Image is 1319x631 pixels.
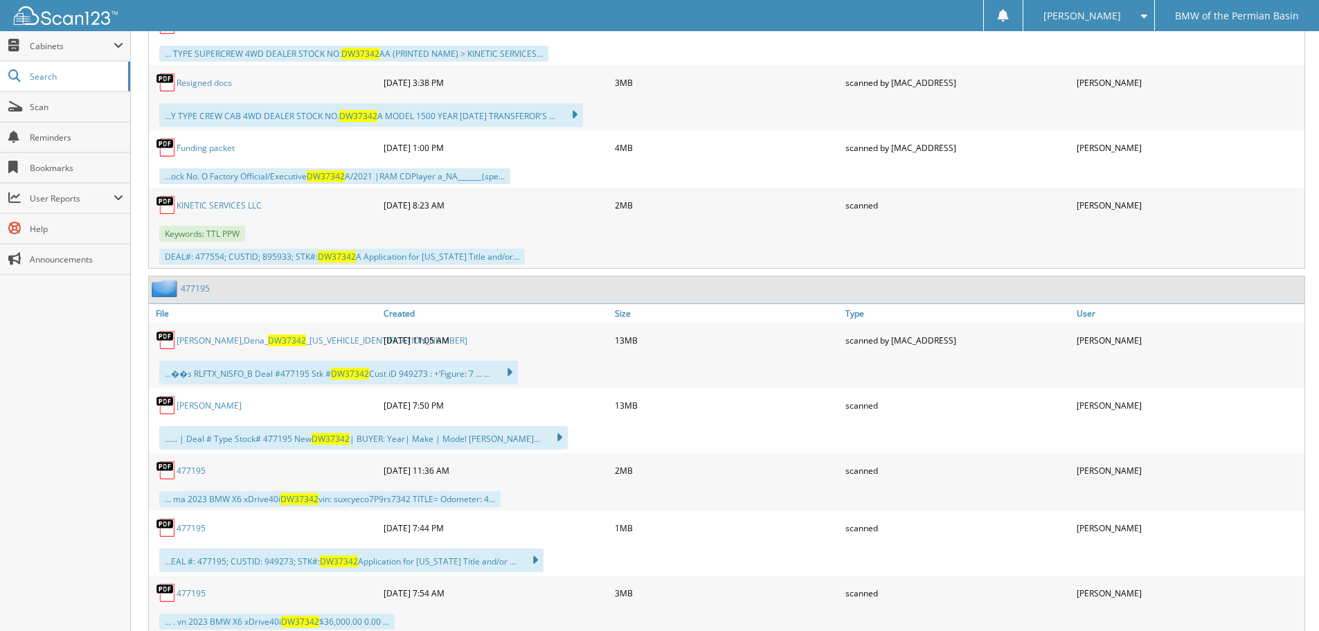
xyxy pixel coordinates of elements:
[611,514,843,542] div: 1MB
[30,132,123,143] span: Reminders
[1073,579,1304,607] div: [PERSON_NAME]
[611,134,843,161] div: 4MB
[156,583,177,603] img: PDF.png
[159,226,245,242] span: Keywords: TTL PPW
[30,223,123,235] span: Help
[159,614,395,630] div: ... . vn 2023 BMW X6 xDrive40i $36,000.00 0.00 ...
[177,587,206,599] a: 477195
[611,69,843,96] div: 3MB
[611,579,843,607] div: 3MB
[156,395,177,416] img: PDF.png
[30,71,121,82] span: Search
[611,304,843,323] a: Size
[177,465,206,477] a: 477195
[152,280,181,297] img: folder2.png
[177,335,467,346] a: [PERSON_NAME],Dena_DW37342_[US_VEHICLE_IDENTIFICATION_NUMBER]
[842,134,1073,161] div: scanned by [MAC_ADDRESS]
[177,77,232,89] a: Resigned docs
[842,69,1073,96] div: scanned by [MAC_ADDRESS]
[611,456,843,484] div: 2MB
[1073,69,1304,96] div: [PERSON_NAME]
[842,456,1073,484] div: scanned
[1073,391,1304,419] div: [PERSON_NAME]
[156,517,177,538] img: PDF.png
[380,579,611,607] div: [DATE] 7:54 AM
[1073,304,1304,323] a: User
[159,361,518,384] div: ...��s RLFTX_NISFO_B Deal #477195 Stk # Cust iD 949273 : +‘Figure: 7 ... ...
[156,330,177,350] img: PDF.png
[268,335,306,346] span: DW37342
[177,142,235,154] a: Funding packet
[1073,326,1304,354] div: [PERSON_NAME]
[159,249,525,265] div: DEAL#: 477554; CUSTID; 895933; STK#: A Application for [US_STATE] Title and/or...
[177,400,242,411] a: [PERSON_NAME]
[156,195,177,215] img: PDF.png
[611,391,843,419] div: 13MB
[380,514,611,542] div: [DATE] 7:44 PM
[149,304,380,323] a: File
[341,48,379,60] span: DW37342
[280,493,318,505] span: DW37342
[312,433,350,445] span: DW37342
[318,251,356,263] span: DW37342
[1175,12,1299,20] span: BMW of the Permian Basin
[159,549,544,572] div: ...EAL #: 477195; CUSTID: 949273; STK#: Application for [US_STATE] Title and/or ...
[380,134,611,161] div: [DATE] 1:00 PM
[159,168,510,184] div: ...ock No. O Factory Official/Executive A/2021 |RAM CDPlayer a_NA_______(spe...
[320,556,358,567] span: DW37342
[1043,12,1121,20] span: [PERSON_NAME]
[156,72,177,93] img: PDF.png
[177,199,262,211] a: KINETIC SERVICES LLC
[14,6,118,25] img: scan123-logo-white.svg
[380,69,611,96] div: [DATE] 3:38 PM
[177,522,206,534] a: 477195
[159,491,501,507] div: ... ma 2023 BMW X6 xDrive40i vin: suxcyeco7P9rs7342 TITLE= Odometer: 4...
[1073,514,1304,542] div: [PERSON_NAME]
[159,103,583,127] div: ...Y TYPE CREW CAB 4WD DEALER STOCK NO. A MODEL 1500 YEAR [DATE] TRANSFEROR'S ...
[611,326,843,354] div: 13MB
[842,326,1073,354] div: scanned by [MAC_ADDRESS]
[1073,191,1304,219] div: [PERSON_NAME]
[156,137,177,158] img: PDF.png
[380,191,611,219] div: [DATE] 8:23 AM
[611,191,843,219] div: 2MB
[181,283,210,294] a: 477195
[1073,134,1304,161] div: [PERSON_NAME]
[842,579,1073,607] div: scanned
[30,40,114,52] span: Cabinets
[331,368,369,380] span: DW37342
[30,162,123,174] span: Bookmarks
[842,191,1073,219] div: scanned
[842,304,1073,323] a: Type
[30,101,123,113] span: Scan
[30,193,114,204] span: User Reports
[30,254,123,265] span: Announcements
[842,391,1073,419] div: scanned
[339,110,377,122] span: DW37342
[842,514,1073,542] div: scanned
[380,326,611,354] div: [DATE] 11:05 AM
[281,616,319,628] span: DW37342
[380,391,611,419] div: [DATE] 7:50 PM
[380,304,611,323] a: Created
[380,456,611,484] div: [DATE] 11:36 AM
[156,460,177,481] img: PDF.png
[159,426,568,450] div: ...... | Deal # Type Stock# 477195 New | BUYER: Year| Make | Model [PERSON_NAME]...
[307,170,345,182] span: DW37342
[1073,456,1304,484] div: [PERSON_NAME]
[1250,565,1319,631] iframe: Chat Widget
[159,46,548,62] div: ... TYPE SUPERCREW 4WD DEALER STOCK NO. AA (PRINTED NAME) > KINETIC SERVICES...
